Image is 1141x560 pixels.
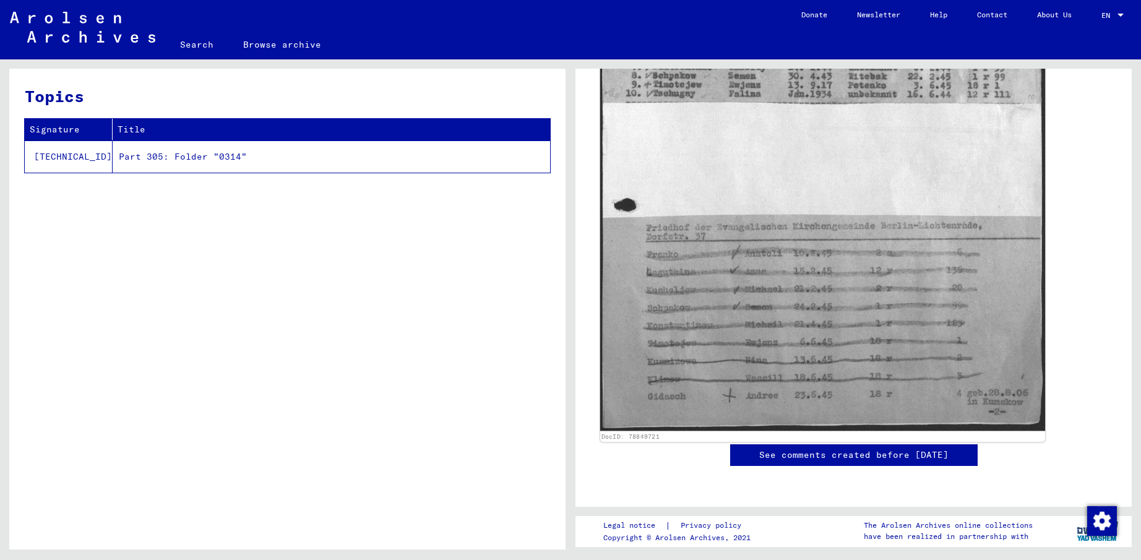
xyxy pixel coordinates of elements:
div: | [603,519,756,532]
img: Change consent [1087,506,1117,536]
img: Arolsen_neg.svg [10,12,155,43]
span: EN [1101,11,1115,20]
a: Legal notice [603,519,665,532]
a: Privacy policy [671,519,756,532]
th: Title [113,119,550,140]
a: DocID: 78849721 [601,433,660,440]
p: Copyright © Arolsen Archives, 2021 [603,532,756,543]
td: [TECHNICAL_ID] [25,140,113,173]
p: have been realized in partnership with [864,531,1033,542]
h3: Topics [25,84,549,108]
a: See comments created before [DATE] [759,449,949,462]
th: Signature [25,119,113,140]
img: yv_logo.png [1074,515,1121,546]
td: Part 305: Folder "0314" [113,140,550,173]
a: Search [165,30,228,59]
p: The Arolsen Archives online collections [864,520,1033,531]
a: Browse archive [228,30,336,59]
